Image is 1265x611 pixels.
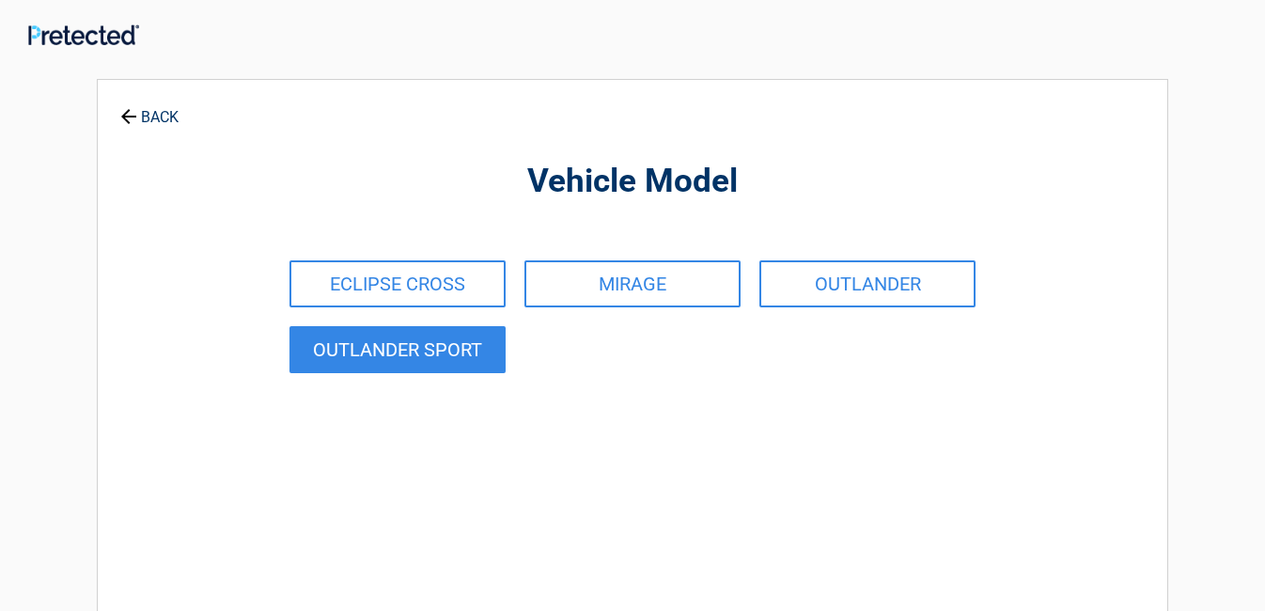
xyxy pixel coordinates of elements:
a: BACK [117,92,182,125]
a: OUTLANDER [759,260,976,307]
img: Main Logo [28,24,139,44]
a: ECLIPSE CROSS [289,260,506,307]
a: MIRAGE [524,260,741,307]
h2: Vehicle Model [201,160,1064,204]
a: OUTLANDER SPORT [289,326,506,373]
